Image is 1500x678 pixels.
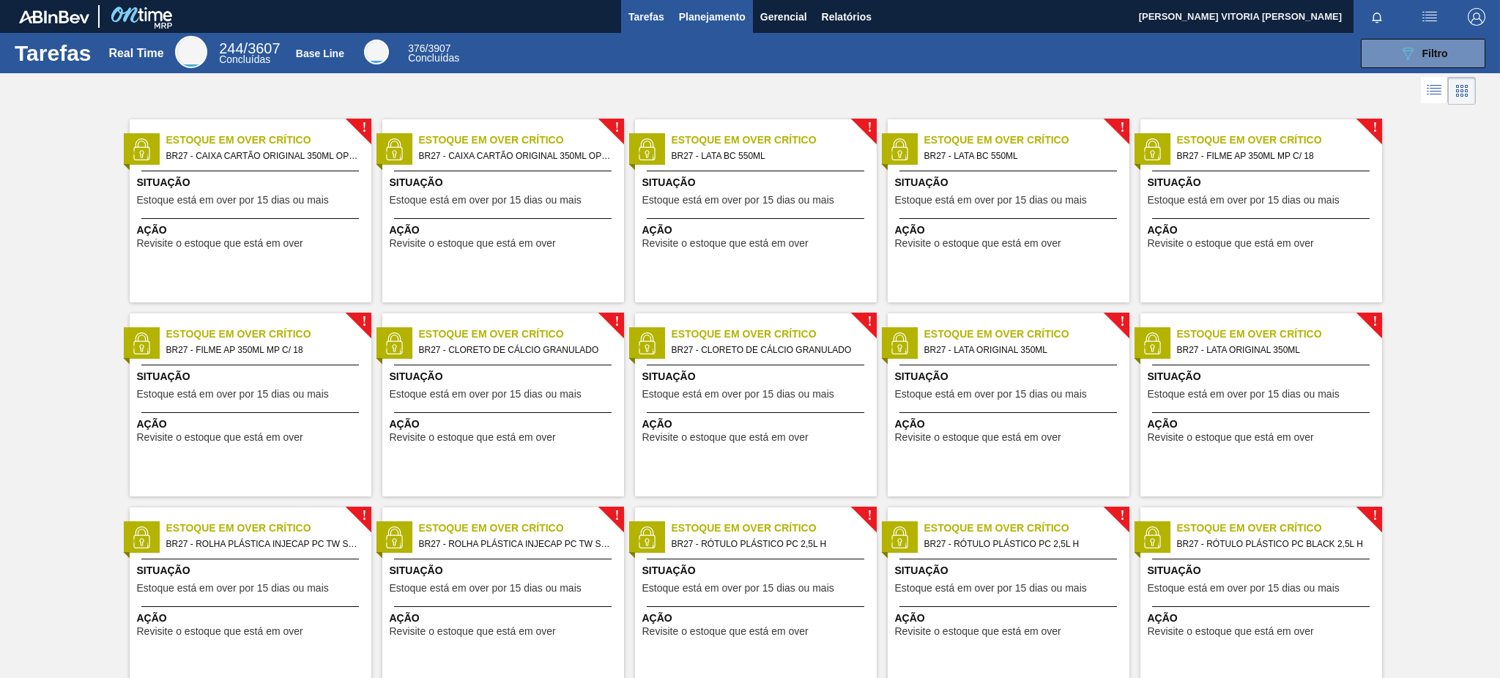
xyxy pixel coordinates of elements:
[166,342,360,358] span: BR27 - FILME AP 350ML MP C/ 18
[390,417,620,432] span: Ação
[1148,369,1378,384] span: Situação
[636,138,658,160] img: status
[924,536,1118,552] span: BR27 - RÓTULO PLÁSTICO PC 2,5L H
[642,563,873,578] span: Situação
[1148,238,1314,249] span: Revisite o estoque que está em over
[419,342,612,358] span: BR27 - CLORETO DE CÁLCIO GRANULADO
[672,521,877,536] span: Estoque em Over Crítico
[390,195,582,206] span: Estoque está em over por 15 dias ou mais
[1148,626,1314,637] span: Revisite o estoque que está em over
[166,327,371,342] span: Estoque em Over Crítico
[362,122,366,133] span: !
[895,626,1061,637] span: Revisite o estoque que está em over
[895,432,1061,443] span: Revisite o estoque que está em over
[642,432,809,443] span: Revisite o estoque que está em over
[924,521,1129,536] span: Estoque em Over Crítico
[1421,8,1438,26] img: userActions
[419,536,612,552] span: BR27 - ROLHA PLÁSTICA INJECAP PC TW SHORT
[362,316,366,327] span: !
[383,526,405,548] img: status
[924,133,1129,148] span: Estoque em Over Crítico
[383,138,405,160] img: status
[1448,77,1476,105] div: Visão em Cards
[408,52,459,64] span: Concluídas
[1148,223,1378,238] span: Ação
[219,40,280,56] span: / 3607
[1177,148,1370,164] span: BR27 - FILME AP 350ML MP C/ 18
[1373,510,1377,521] span: !
[615,122,619,133] span: !
[390,583,582,594] span: Estoque está em over por 15 dias ou mais
[672,327,877,342] span: Estoque em Over Crítico
[1468,8,1485,26] img: Logout
[383,332,405,354] img: status
[895,611,1126,626] span: Ação
[137,175,368,190] span: Situação
[642,369,873,384] span: Situação
[672,342,865,358] span: BR27 - CLORETO DE CÁLCIO GRANULADO
[924,327,1129,342] span: Estoque em Over Crítico
[642,417,873,432] span: Ação
[642,583,834,594] span: Estoque está em over por 15 dias ou mais
[1421,77,1448,105] div: Visão em Lista
[1373,122,1377,133] span: !
[219,42,280,64] div: Real Time
[137,389,329,400] span: Estoque está em over por 15 dias ou mais
[1148,563,1378,578] span: Situação
[888,332,910,354] img: status
[137,417,368,432] span: Ação
[1148,611,1378,626] span: Ação
[672,148,865,164] span: BR27 - LATA BC 550ML
[219,53,270,65] span: Concluídas
[895,417,1126,432] span: Ação
[895,369,1126,384] span: Situação
[615,316,619,327] span: !
[390,432,556,443] span: Revisite o estoque que está em over
[419,521,624,536] span: Estoque em Over Crítico
[390,369,620,384] span: Situação
[642,611,873,626] span: Ação
[408,42,425,54] span: 376
[1148,417,1378,432] span: Ação
[390,175,620,190] span: Situação
[166,133,371,148] span: Estoque em Over Crítico
[137,563,368,578] span: Situação
[137,223,368,238] span: Ação
[219,40,243,56] span: 244
[895,223,1126,238] span: Ação
[672,133,877,148] span: Estoque em Over Crítico
[867,510,872,521] span: !
[636,526,658,548] img: status
[137,432,303,443] span: Revisite o estoque que está em over
[296,48,344,59] div: Base Line
[408,44,459,63] div: Base Line
[1148,432,1314,443] span: Revisite o estoque que está em over
[636,332,658,354] img: status
[679,8,746,26] span: Planejamento
[1141,332,1163,354] img: status
[1177,342,1370,358] span: BR27 - LATA ORIGINAL 350ML
[19,10,89,23] img: TNhmsLtSVTkK8tSr43FrP2fwEKptu5GPRR3wAAAABJRU5ErkJggg==
[1177,327,1382,342] span: Estoque em Over Crítico
[642,223,873,238] span: Ação
[137,611,368,626] span: Ação
[364,40,389,64] div: Base Line
[895,583,1087,594] span: Estoque está em over por 15 dias ou mais
[137,626,303,637] span: Revisite o estoque que está em over
[1148,389,1340,400] span: Estoque está em over por 15 dias ou mais
[1141,138,1163,160] img: status
[895,238,1061,249] span: Revisite o estoque que está em over
[15,45,92,62] h1: Tarefas
[130,526,152,548] img: status
[642,195,834,206] span: Estoque está em over por 15 dias ou mais
[1148,583,1340,594] span: Estoque está em over por 15 dias ou mais
[1148,195,1340,206] span: Estoque está em over por 15 dias ou mais
[642,175,873,190] span: Situação
[924,342,1118,358] span: BR27 - LATA ORIGINAL 350ML
[137,583,329,594] span: Estoque está em over por 15 dias ou mais
[615,510,619,521] span: !
[888,138,910,160] img: status
[1361,39,1485,68] button: Filtro
[888,526,910,548] img: status
[760,8,807,26] span: Gerencial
